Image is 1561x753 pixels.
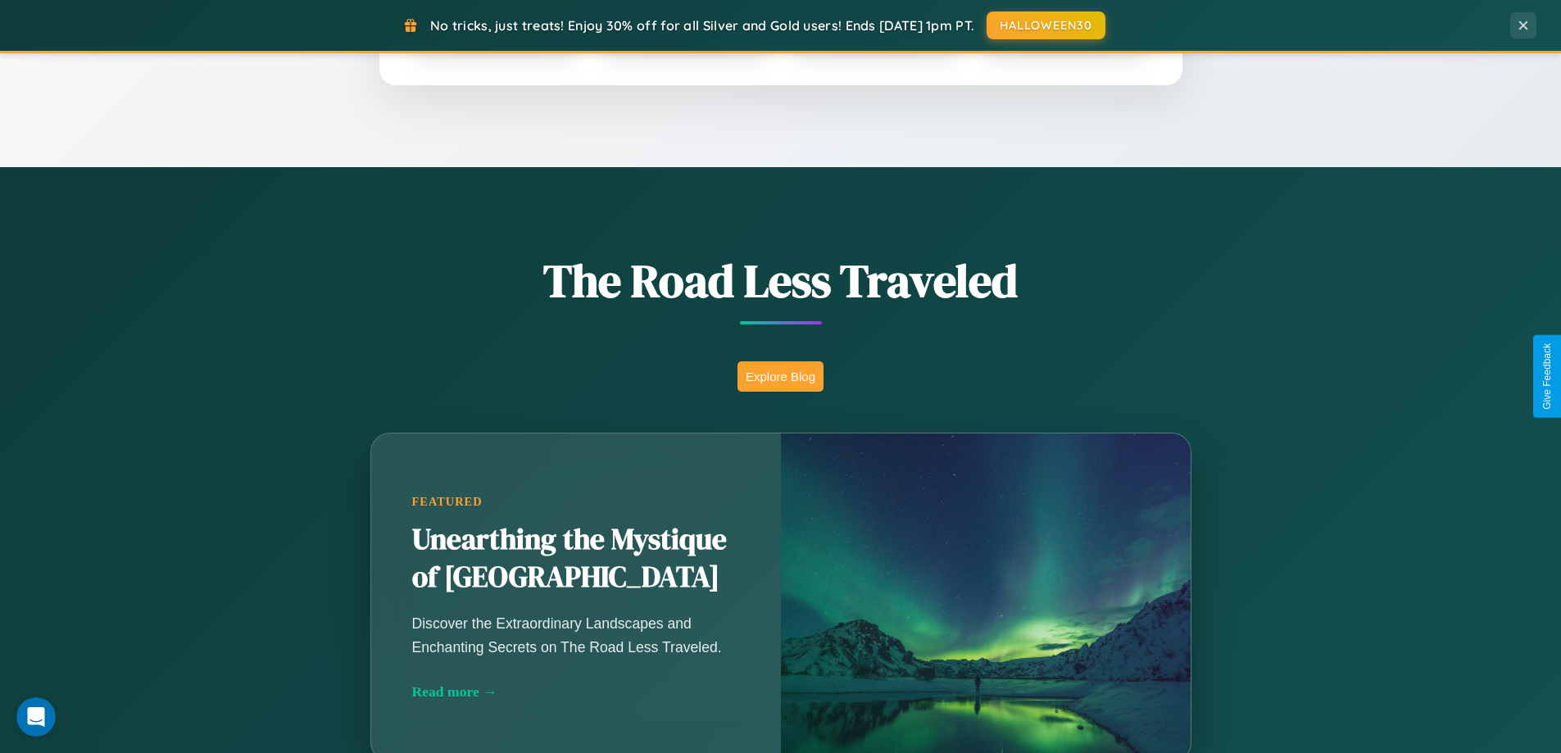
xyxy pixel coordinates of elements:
span: No tricks, just treats! Enjoy 30% off for all Silver and Gold users! Ends [DATE] 1pm PT. [430,17,974,34]
div: Give Feedback [1541,343,1553,410]
div: Read more → [412,683,740,701]
div: Featured [412,495,740,509]
button: HALLOWEEN30 [987,11,1105,39]
iframe: Intercom live chat [16,697,56,737]
h2: Unearthing the Mystique of [GEOGRAPHIC_DATA] [412,521,740,597]
button: Explore Blog [737,361,824,392]
h1: The Road Less Traveled [289,249,1273,312]
p: Discover the Extraordinary Landscapes and Enchanting Secrets on The Road Less Traveled. [412,612,740,658]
